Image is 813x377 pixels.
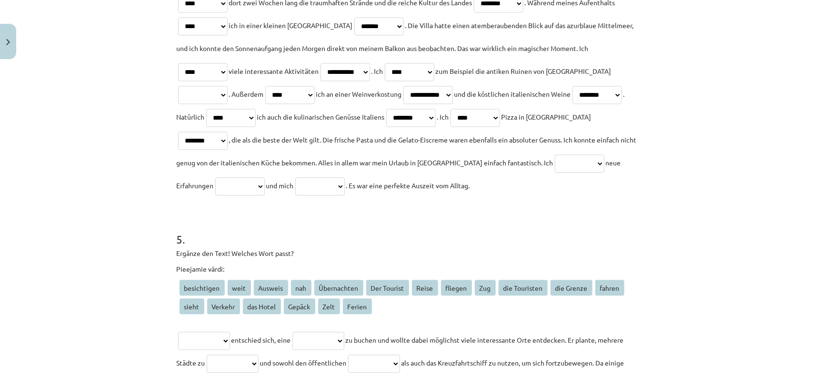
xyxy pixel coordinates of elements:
[343,298,372,314] span: Ferien
[260,358,347,367] span: und sowohl den öffentlichen
[231,336,291,344] span: entschied sich, eine
[6,39,10,45] img: icon-close-lesson-0947bae3869378f0d4975bcd49f059093ad1ed9edebbc8119c70593378902aed.svg
[314,280,363,295] span: Übernachten
[436,67,612,75] span: zum Beispiel die antiken Ruinen von [GEOGRAPHIC_DATA]
[229,67,319,75] span: viele interessante Aktivitäten
[207,298,240,314] span: Verkehr
[291,280,311,295] span: nah
[177,336,624,367] span: zu buchen und wollte dabei möglichst viele interessante Orte entdecken. Er plante, mehrere Städte zu
[177,21,634,52] span: . Die Villa hatte einen atemberaubenden Blick auf das azurblaue Mittelmeer, und ich konnte den So...
[177,216,637,245] h1: 5 .
[177,135,637,167] span: , die als die beste der Welt gilt. Die frische Pasta und die Gelato-Eiscreme waren ebenfalls ein ...
[475,280,496,295] span: Zug
[177,264,637,274] p: Pieejamie vārdi:
[366,280,409,295] span: Der Tourist
[346,181,470,190] span: . Es war eine perfekte Auszeit vom Alltag.
[437,112,449,121] span: . Ich
[595,280,624,295] span: fahren
[412,280,438,295] span: Reise
[228,280,251,295] span: weit
[502,112,592,121] span: Pizza in [GEOGRAPHIC_DATA]
[229,90,264,98] span: . Außerdem
[180,298,204,314] span: sieht
[371,67,383,75] span: . Ich
[257,112,385,121] span: ich auch die kulinarischen Genüsse Italiens
[266,181,294,190] span: und mich
[177,248,637,258] p: Ergänze den Text! Welches Wort passt?
[441,280,472,295] span: fliegen
[551,280,592,295] span: die Grenze
[243,298,281,314] span: das Hotel
[180,280,225,295] span: besichtigen
[316,90,402,98] span: ich an einer Weinverkostung
[229,21,353,30] span: ich in einer kleinen [GEOGRAPHIC_DATA]
[254,280,288,295] span: Ausweis
[454,90,571,98] span: und die köstlichen italienischen Weine
[499,280,548,295] span: die Touristen
[284,298,315,314] span: Gepäck
[318,298,340,314] span: Zelt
